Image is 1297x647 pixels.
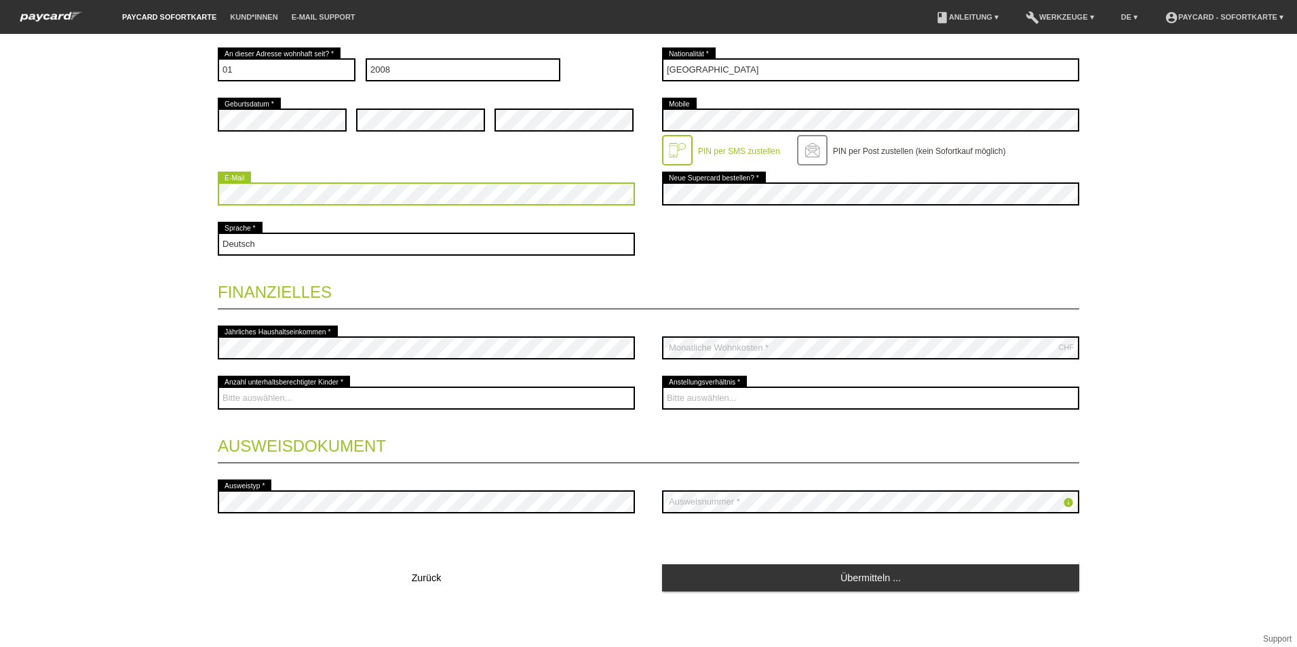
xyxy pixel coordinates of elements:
a: account_circlepaycard - Sofortkarte ▾ [1158,13,1290,21]
span: Zurück [412,572,442,583]
div: CHF [1058,343,1074,351]
a: Übermitteln ... [662,564,1079,591]
i: book [935,11,949,24]
a: Kund*innen [223,13,284,21]
a: Support [1263,634,1292,644]
label: PIN per SMS zustellen [698,146,780,156]
label: PIN per Post zustellen (kein Sofortkauf möglich) [833,146,1006,156]
a: DE ▾ [1115,13,1144,21]
a: info [1063,498,1074,510]
a: bookAnleitung ▾ [929,13,1005,21]
img: paycard Sofortkarte [14,9,88,24]
i: info [1063,497,1074,508]
button: Zurück [218,564,635,591]
i: build [1026,11,1039,24]
legend: Ausweisdokument [218,423,1079,463]
a: buildWerkzeuge ▾ [1019,13,1101,21]
i: account_circle [1165,11,1178,24]
a: paycard Sofortkarte [14,16,88,26]
a: E-Mail Support [285,13,362,21]
legend: Finanzielles [218,269,1079,309]
a: paycard Sofortkarte [115,13,223,21]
